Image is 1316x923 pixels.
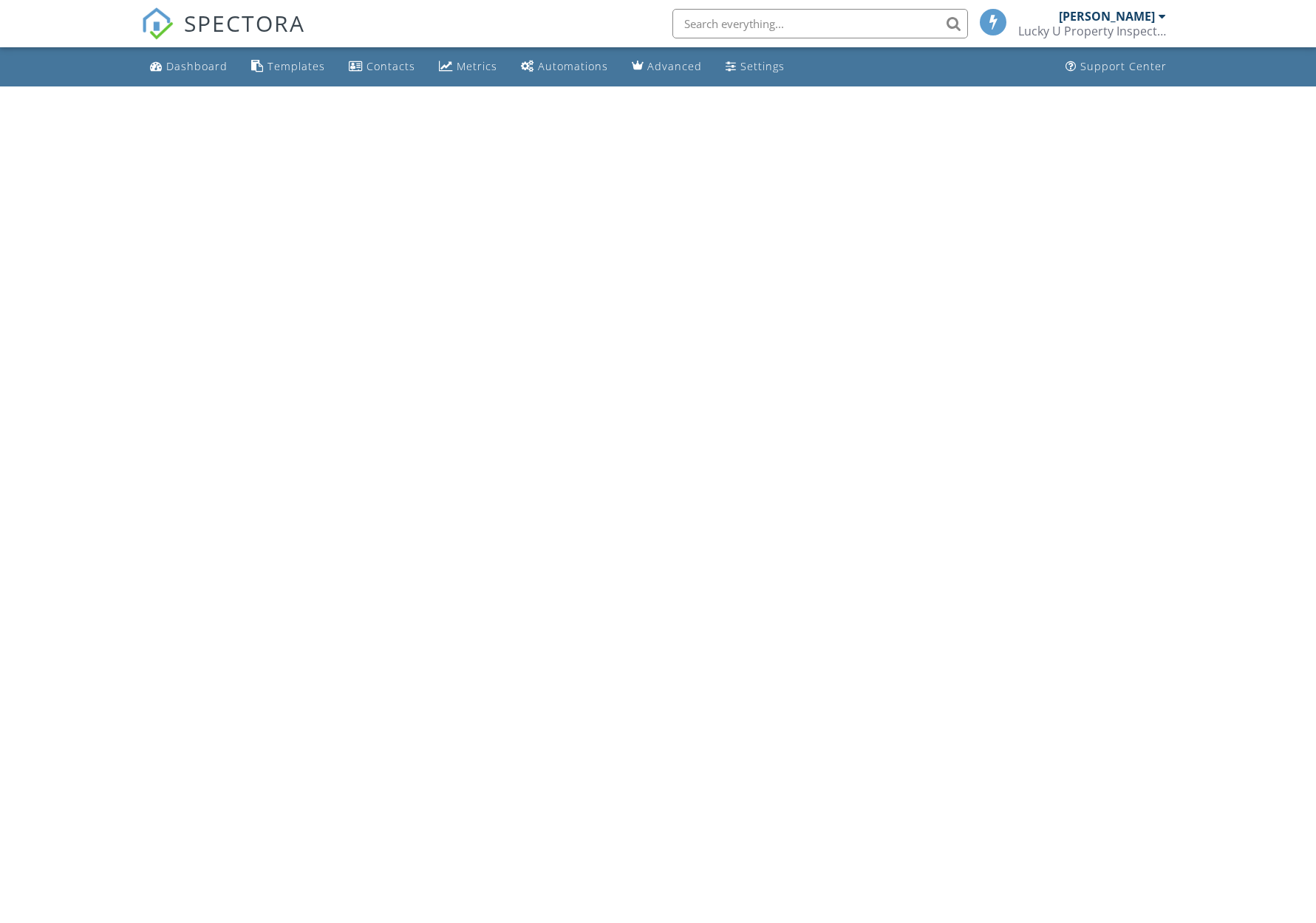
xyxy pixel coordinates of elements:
div: Automations [538,59,608,73]
span: SPECTORA [184,7,305,38]
a: Templates [245,53,331,81]
div: Advanced [647,59,702,73]
a: Advanced [626,53,708,81]
div: Settings [740,59,785,73]
a: Support Center [1060,53,1173,81]
div: Lucky U Property Inspections, LLC [1018,24,1166,38]
div: Dashboard [166,59,228,73]
a: Settings [720,53,791,81]
a: Dashboard [144,53,233,81]
img: The Best Home Inspection Software - Spectora [141,7,174,40]
a: Automations (Basic) [515,53,614,81]
div: Support Center [1080,59,1167,73]
div: Contacts [366,59,415,73]
div: [PERSON_NAME] [1059,9,1155,24]
a: SPECTORA [141,20,305,51]
div: Templates [267,59,325,73]
a: Contacts [343,53,421,81]
a: Metrics [433,53,503,81]
div: Metrics [457,59,497,73]
input: Search everything... [672,9,968,38]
